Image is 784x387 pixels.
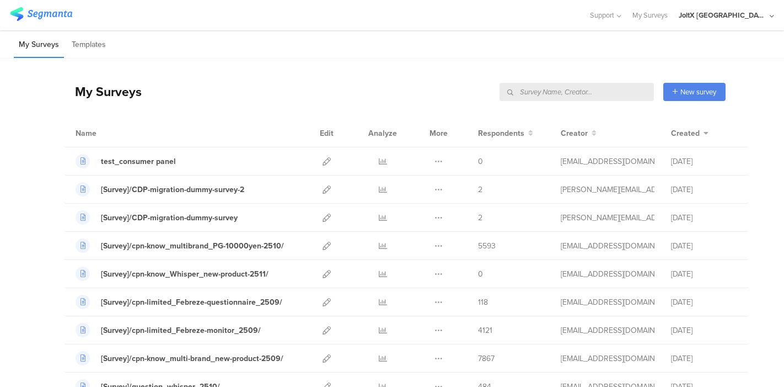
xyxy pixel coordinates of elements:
div: [Survey]/cpn-know_multibrand_PG-10000yen-2510/ [101,240,284,252]
div: Analyze [366,119,399,147]
a: test_consumer panel [76,154,176,168]
div: More [427,119,450,147]
div: praharaj.sp.1@pg.com [561,184,654,195]
div: Name [76,128,142,139]
div: [DATE] [671,212,737,224]
div: kumai.ik@pg.com [561,325,654,336]
div: [DATE] [671,296,737,308]
span: New survey [680,87,716,97]
div: My Surveys [64,82,142,101]
span: 2 [478,184,482,195]
a: [Survey]/cpn-limited_Febreze-monitor_2509/ [76,323,261,337]
span: Creator [561,128,588,139]
span: 118 [478,296,488,308]
a: [Survey]/cpn-limited_Febreze-questionnaire_2509/ [76,295,282,309]
a: [Survey]/cpn-know_multibrand_PG-10000yen-2510/ [76,238,284,253]
li: Templates [67,32,111,58]
span: 0 [478,268,483,280]
span: Support [590,10,614,20]
span: 2 [478,212,482,224]
div: [DATE] [671,184,737,195]
div: [Survey]/cpn-know_multi-brand_new-product-2509/ [101,353,283,364]
div: [Survey]/cpn-limited_Febreze-questionnaire_2509/ [101,296,282,308]
div: Edit [315,119,339,147]
a: [Survey]/cpn-know_multi-brand_new-product-2509/ [76,351,283,365]
div: [Survey]/cpn-limited_Febreze-monitor_2509/ [101,325,261,336]
a: [Survey]/cpn-know_Whisper_new-product-2511/ [76,267,269,281]
div: kumai.ik@pg.com [561,156,654,167]
div: [DATE] [671,268,737,280]
div: [DATE] [671,240,737,252]
div: [DATE] [671,353,737,364]
div: [Survey]/CDP-migration-dummy-survey-2 [101,184,244,195]
span: 4121 [478,325,492,336]
button: Created [671,128,708,139]
span: 5593 [478,240,496,252]
img: segmanta logo [10,7,72,21]
span: Created [671,128,700,139]
li: My Surveys [14,32,64,58]
div: kumai.ik@pg.com [561,240,654,252]
button: Respondents [478,128,533,139]
span: Respondents [478,128,524,139]
div: [Survey]/CDP-migration-dummy-survey [101,212,238,224]
button: Creator [561,128,597,139]
div: praharaj.sp.1@pg.com [561,212,654,224]
div: kumai.ik@pg.com [561,268,654,280]
span: 7867 [478,353,495,364]
div: [Survey]/cpn-know_Whisper_new-product-2511/ [101,268,269,280]
a: [Survey]/CDP-migration-dummy-survey [76,210,238,225]
div: kumai.ik@pg.com [561,296,654,308]
div: [DATE] [671,325,737,336]
span: 0 [478,156,483,167]
div: [DATE] [671,156,737,167]
div: JoltX [GEOGRAPHIC_DATA] [679,10,767,20]
a: [Survey]/CDP-migration-dummy-survey-2 [76,182,244,197]
input: Survey Name, Creator... [500,83,654,101]
div: kumai.ik@pg.com [561,353,654,364]
div: test_consumer panel [101,156,176,167]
